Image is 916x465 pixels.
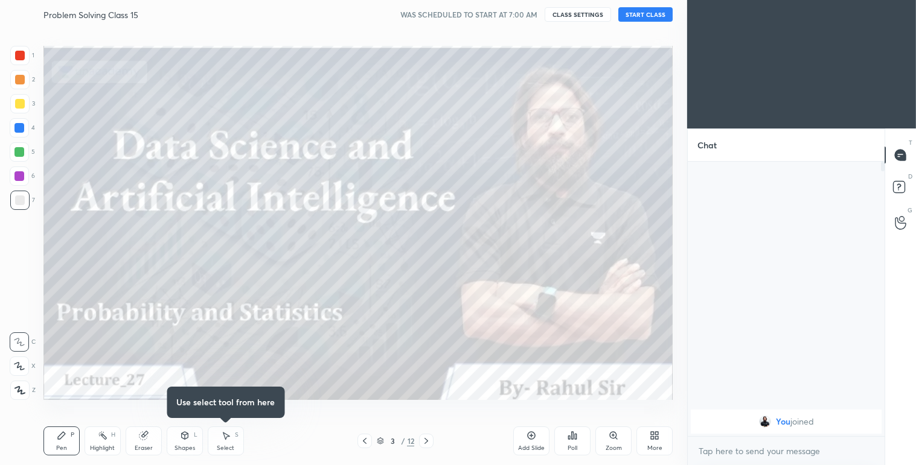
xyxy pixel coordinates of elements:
div: X [10,356,36,376]
div: C [10,332,36,352]
h4: Use select tool from here [176,396,275,408]
div: Poll [568,445,577,451]
div: Highlight [90,445,115,451]
div: 4 [10,118,35,138]
div: / [401,437,405,444]
div: 7 [10,191,35,210]
h4: Problem Solving Class 15 [43,9,138,21]
h5: WAS SCHEDULED TO START AT 7:00 AM [400,9,537,20]
div: Z [10,381,36,400]
div: S [235,432,239,438]
p: G [908,206,912,215]
div: H [111,432,115,438]
div: Shapes [175,445,195,451]
div: 1 [10,46,34,65]
div: Select [217,445,234,451]
p: T [909,138,912,147]
div: Pen [56,445,67,451]
p: Chat [688,129,726,161]
p: D [908,172,912,181]
div: P [71,432,74,438]
div: 3 [386,437,399,444]
div: More [647,445,662,451]
div: 12 [407,435,414,446]
div: Eraser [135,445,153,451]
span: You [775,417,790,426]
div: Add Slide [518,445,545,451]
img: e00dc300a4f7444a955e410797683dbd.jpg [758,416,770,428]
div: 3 [10,94,35,113]
div: grid [688,407,885,436]
div: 5 [10,142,35,162]
div: 2 [10,70,35,89]
button: START CLASS [618,7,673,22]
div: L [194,432,197,438]
div: Zoom [606,445,622,451]
button: CLASS SETTINGS [545,7,611,22]
div: 6 [10,166,35,186]
span: joined [790,417,813,426]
